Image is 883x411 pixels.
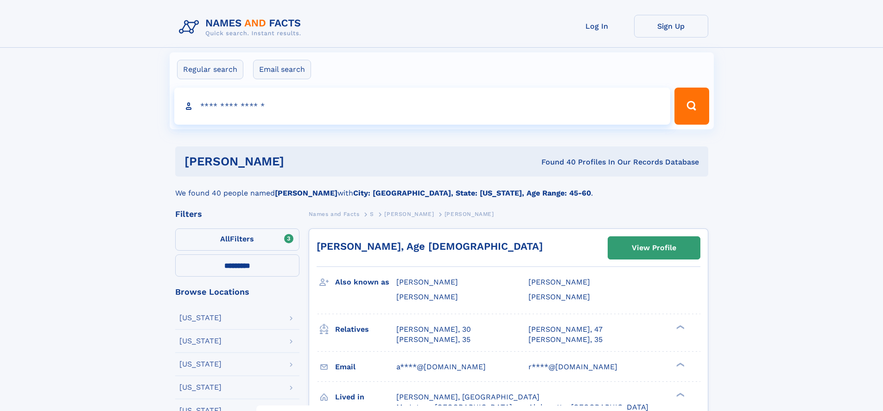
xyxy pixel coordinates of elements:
span: [PERSON_NAME] [396,278,458,286]
a: Sign Up [634,15,708,38]
label: Filters [175,228,299,251]
a: View Profile [608,237,700,259]
a: S [370,208,374,220]
a: Names and Facts [309,208,360,220]
label: Regular search [177,60,243,79]
div: Found 40 Profiles In Our Records Database [413,157,699,167]
div: Browse Locations [175,288,299,296]
span: [PERSON_NAME] [528,278,590,286]
span: All [220,234,230,243]
div: Filters [175,210,299,218]
a: Log In [560,15,634,38]
div: View Profile [632,237,676,259]
a: [PERSON_NAME] [384,208,434,220]
label: Email search [253,60,311,79]
span: S [370,211,374,217]
div: [US_STATE] [179,314,222,322]
div: ❯ [674,361,685,367]
h3: Email [335,359,396,375]
div: ❯ [674,324,685,330]
span: [PERSON_NAME] [528,292,590,301]
h3: Lived in [335,389,396,405]
div: [US_STATE] [179,360,222,368]
div: [US_STATE] [179,337,222,345]
h1: [PERSON_NAME] [184,156,413,167]
div: We found 40 people named with . [175,177,708,199]
img: Logo Names and Facts [175,15,309,40]
b: [PERSON_NAME] [275,189,337,197]
div: [US_STATE] [179,384,222,391]
span: [PERSON_NAME] [384,211,434,217]
input: search input [174,88,671,125]
h3: Also known as [335,274,396,290]
div: ❯ [674,392,685,398]
a: [PERSON_NAME], 35 [396,335,470,345]
a: [PERSON_NAME], 47 [528,324,603,335]
a: [PERSON_NAME], Age [DEMOGRAPHIC_DATA] [317,240,543,252]
a: [PERSON_NAME], 30 [396,324,471,335]
span: [PERSON_NAME] [445,211,494,217]
h3: Relatives [335,322,396,337]
span: [PERSON_NAME] [396,292,458,301]
a: [PERSON_NAME], 35 [528,335,603,345]
button: Search Button [674,88,709,125]
span: [PERSON_NAME], [GEOGRAPHIC_DATA] [396,392,540,401]
b: City: [GEOGRAPHIC_DATA], State: [US_STATE], Age Range: 45-60 [353,189,591,197]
